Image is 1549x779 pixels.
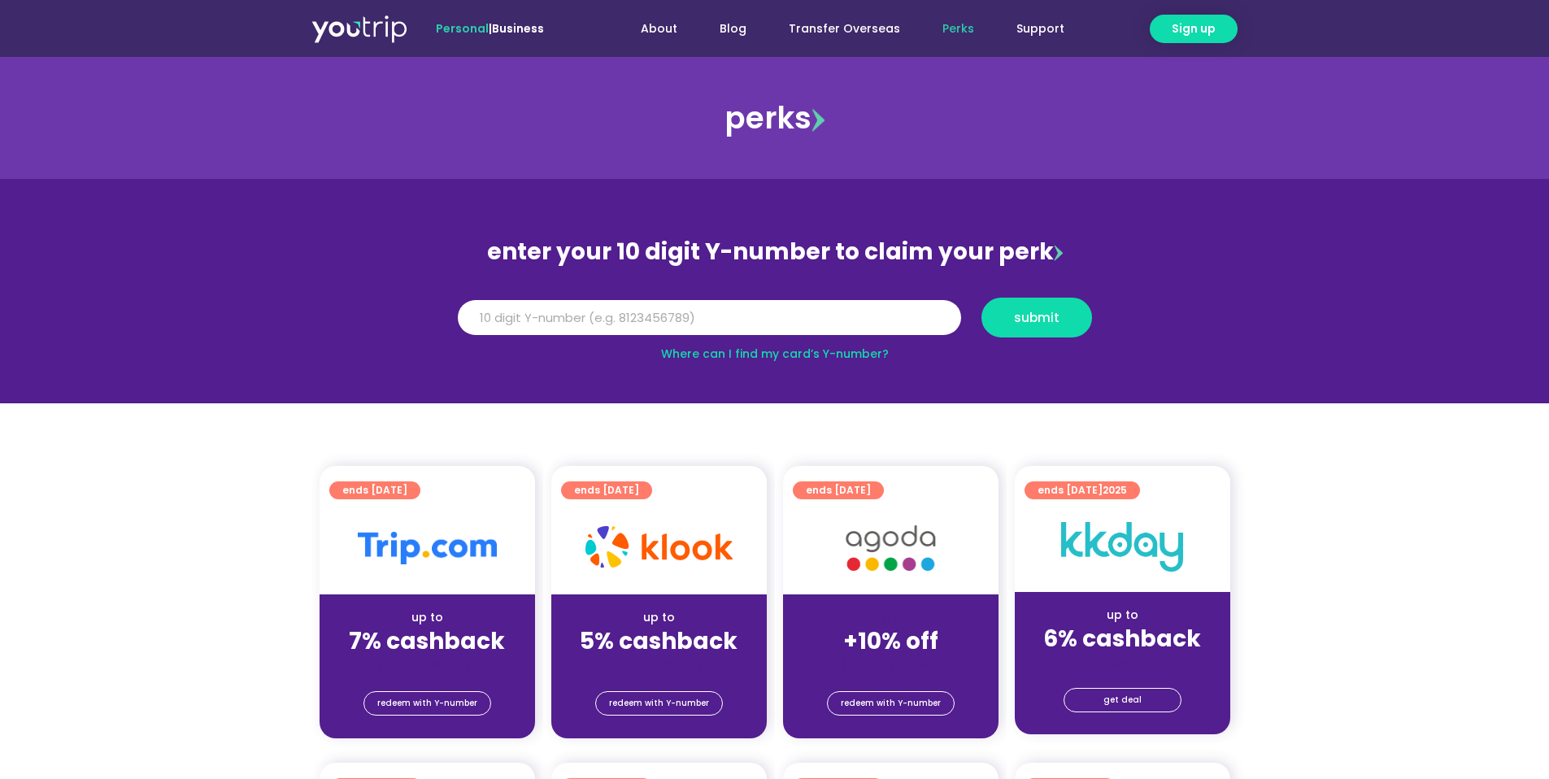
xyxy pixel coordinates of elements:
[1028,654,1217,671] div: (for stays only)
[595,691,723,716] a: redeem with Y-number
[458,300,961,336] input: 10 digit Y-number (e.g. 8123456789)
[450,231,1100,273] div: enter your 10 digit Y-number to claim your perk
[1064,688,1181,712] a: get deal
[1038,481,1127,499] span: ends [DATE]
[349,625,505,657] strong: 7% cashback
[1150,15,1238,43] a: Sign up
[981,298,1092,337] button: submit
[564,656,754,673] div: (for stays only)
[796,656,986,673] div: (for stays only)
[564,609,754,626] div: up to
[843,625,938,657] strong: +10% off
[806,481,871,499] span: ends [DATE]
[1028,607,1217,624] div: up to
[588,14,1086,44] nav: Menu
[329,481,420,499] a: ends [DATE]
[768,14,921,44] a: Transfer Overseas
[1043,623,1201,655] strong: 6% cashback
[620,14,698,44] a: About
[1025,481,1140,499] a: ends [DATE]2025
[561,481,652,499] a: ends [DATE]
[574,481,639,499] span: ends [DATE]
[363,691,491,716] a: redeem with Y-number
[342,481,407,499] span: ends [DATE]
[436,20,489,37] span: Personal
[793,481,884,499] a: ends [DATE]
[333,656,522,673] div: (for stays only)
[436,20,544,37] span: |
[995,14,1086,44] a: Support
[1103,483,1127,497] span: 2025
[661,346,889,362] a: Where can I find my card’s Y-number?
[698,14,768,44] a: Blog
[458,298,1092,350] form: Y Number
[333,609,522,626] div: up to
[921,14,995,44] a: Perks
[580,625,738,657] strong: 5% cashback
[827,691,955,716] a: redeem with Y-number
[876,609,906,625] span: up to
[492,20,544,37] a: Business
[1172,20,1216,37] span: Sign up
[841,692,941,715] span: redeem with Y-number
[1103,689,1142,712] span: get deal
[609,692,709,715] span: redeem with Y-number
[377,692,477,715] span: redeem with Y-number
[1014,311,1059,324] span: submit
